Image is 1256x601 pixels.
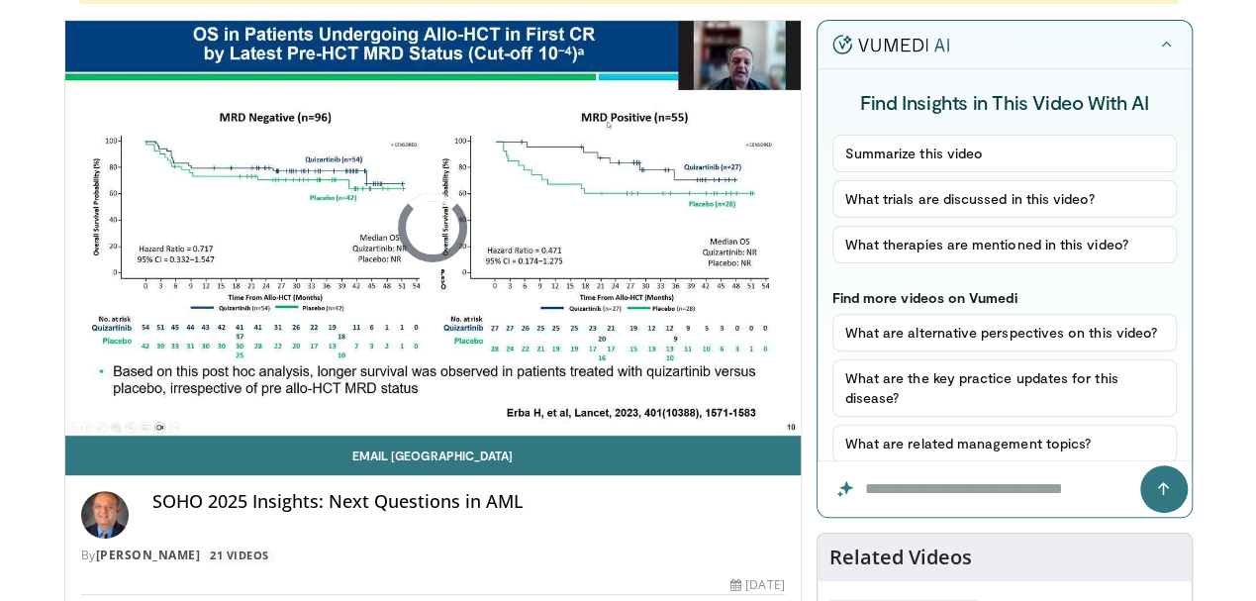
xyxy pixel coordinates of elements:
button: What are the key practice updates for this disease? [832,359,1177,417]
button: What are alternative perspectives on this video? [832,314,1177,351]
h4: Related Videos [829,546,972,569]
img: Avatar [81,491,129,539]
div: By [81,547,785,564]
button: What therapies are mentioned in this video? [832,226,1177,263]
video-js: Video Player [65,21,801,436]
p: Find more videos on Vumedi [832,289,1177,306]
img: vumedi-ai-logo.v2.svg [832,35,949,54]
button: What trials are discussed in this video? [832,180,1177,218]
a: Email [GEOGRAPHIC_DATA] [65,436,801,475]
h4: SOHO 2025 Insights: Next Questions in AML [152,491,785,513]
button: What are related management topics? [832,425,1177,462]
a: 21 Videos [204,548,276,564]
h4: Find Insights in This Video With AI [832,89,1177,115]
button: Summarize this video [832,135,1177,172]
a: [PERSON_NAME] [96,547,201,563]
div: [DATE] [730,576,784,594]
input: Question for the AI [818,461,1192,517]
